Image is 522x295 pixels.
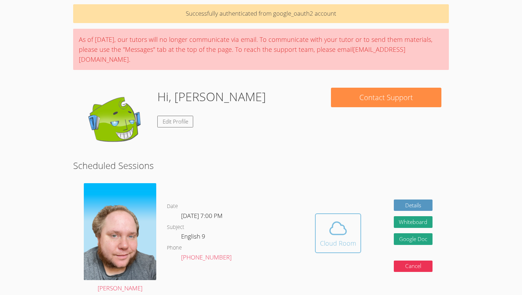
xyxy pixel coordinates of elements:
[320,238,356,248] div: Cloud Room
[73,4,449,23] p: Successfully authenticated from google_oauth2 account
[167,223,184,232] dt: Subject
[84,183,157,294] a: [PERSON_NAME]
[84,183,157,280] img: avatar.png
[181,253,232,261] a: [PHONE_NUMBER]
[181,212,223,220] span: [DATE] 7:00 PM
[157,88,266,106] h1: Hi, [PERSON_NAME]
[331,88,441,107] button: Contact Support
[157,116,194,127] a: Edit Profile
[81,88,152,159] img: default.png
[167,244,182,252] dt: Phone
[394,261,433,272] button: Cancel
[73,29,449,70] div: As of [DATE], our tutors will no longer communicate via email. To communicate with your tutor or ...
[394,216,433,228] button: Whiteboard
[167,202,178,211] dt: Date
[73,159,449,172] h2: Scheduled Sessions
[315,213,361,253] button: Cloud Room
[394,200,433,211] a: Details
[394,233,433,245] a: Google Doc
[181,231,207,244] dd: English 9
